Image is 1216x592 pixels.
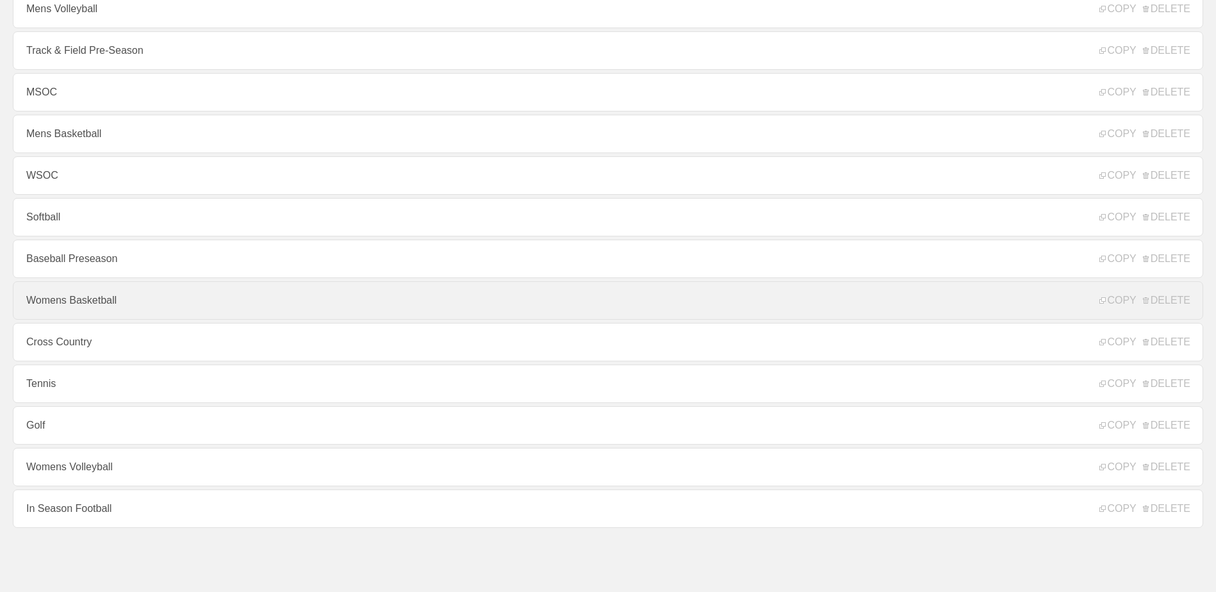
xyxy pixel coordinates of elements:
[1099,420,1136,431] span: COPY
[1099,378,1136,390] span: COPY
[1143,420,1190,431] span: DELETE
[1099,461,1136,473] span: COPY
[13,323,1203,361] a: Cross Country
[13,115,1203,153] a: Mens Basketball
[13,448,1203,486] a: Womens Volleyball
[1143,45,1190,56] span: DELETE
[1099,86,1136,98] span: COPY
[13,198,1203,236] a: Softball
[13,240,1203,278] a: Baseball Preseason
[1143,295,1190,306] span: DELETE
[1143,211,1190,223] span: DELETE
[1143,86,1190,98] span: DELETE
[13,73,1203,111] a: MSOC
[13,31,1203,70] a: Track & Field Pre-Season
[1143,461,1190,473] span: DELETE
[1152,530,1216,592] iframe: Chat Widget
[1143,3,1190,15] span: DELETE
[13,406,1203,445] a: Golf
[1143,128,1190,140] span: DELETE
[13,365,1203,403] a: Tennis
[1099,128,1136,140] span: COPY
[1143,503,1190,514] span: DELETE
[1099,295,1136,306] span: COPY
[1143,336,1190,348] span: DELETE
[1099,336,1136,348] span: COPY
[13,156,1203,195] a: WSOC
[1143,253,1190,265] span: DELETE
[1143,170,1190,181] span: DELETE
[1099,3,1136,15] span: COPY
[1099,170,1136,181] span: COPY
[1099,211,1136,223] span: COPY
[1099,45,1136,56] span: COPY
[13,489,1203,528] a: In Season Football
[1143,378,1190,390] span: DELETE
[1099,503,1136,514] span: COPY
[13,281,1203,320] a: Womens Basketball
[1099,253,1136,265] span: COPY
